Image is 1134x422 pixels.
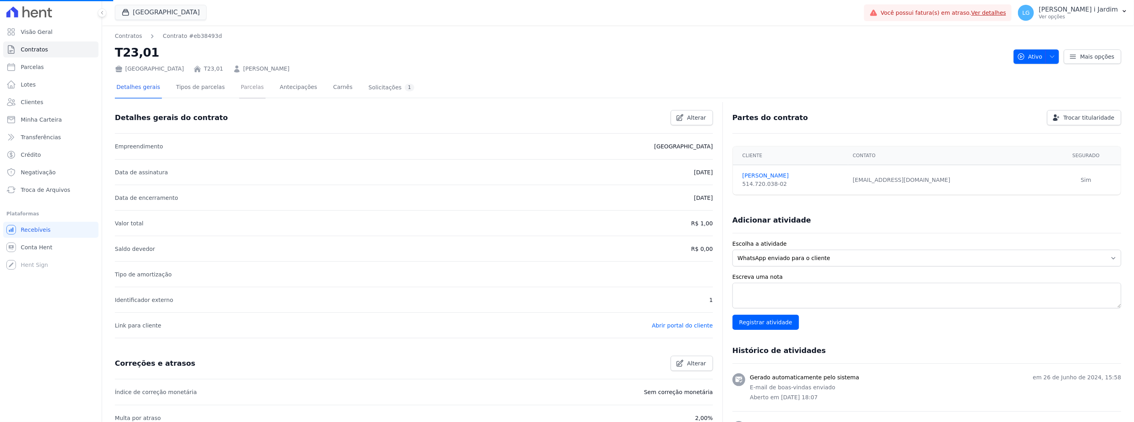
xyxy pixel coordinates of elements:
p: Ver opções [1039,14,1118,20]
p: 1 [709,295,713,305]
p: Índice de correção monetária [115,387,197,397]
p: Empreendimento [115,142,163,151]
span: Alterar [687,359,706,367]
span: LG [1022,10,1030,16]
label: Escolha a atividade [732,240,1121,248]
h3: Correções e atrasos [115,359,195,368]
h3: Adicionar atividade [732,215,811,225]
p: Identificador externo [115,295,173,305]
div: 514.720.038-02 [742,180,843,188]
span: Minha Carteira [21,116,62,124]
a: Detalhes gerais [115,77,162,99]
a: Transferências [3,129,98,145]
a: [PERSON_NAME] [742,172,843,180]
th: Contato [848,146,1051,165]
p: em 26 de Junho de 2024, 15:58 [1033,373,1121,382]
a: [PERSON_NAME] [243,65,289,73]
a: Tipos de parcelas [175,77,226,99]
a: Alterar [671,110,713,125]
h2: T23,01 [115,43,1007,61]
p: [GEOGRAPHIC_DATA] [654,142,713,151]
th: Segurado [1051,146,1121,165]
a: Crédito [3,147,98,163]
td: Sim [1051,165,1121,195]
p: Data de assinatura [115,168,168,177]
span: Lotes [21,81,36,89]
a: Visão Geral [3,24,98,40]
a: Alterar [671,356,713,371]
a: Clientes [3,94,98,110]
span: Recebíveis [21,226,51,234]
h3: Detalhes gerais do contrato [115,113,228,122]
span: Contratos [21,45,48,53]
span: Conta Hent [21,243,52,251]
h3: Gerado automaticamente pelo sistema [750,373,859,382]
span: Troca de Arquivos [21,186,70,194]
label: Escreva uma nota [732,273,1121,281]
p: Aberto em [DATE] 18:07 [750,393,1121,402]
input: Registrar atividade [732,315,799,330]
span: Transferências [21,133,61,141]
div: [EMAIL_ADDRESS][DOMAIN_NAME] [853,176,1047,184]
button: LG [PERSON_NAME] i Jardim Ver opções [1012,2,1134,24]
h3: Histórico de atividades [732,346,826,355]
a: Trocar titularidade [1047,110,1121,125]
a: Contratos [115,32,142,40]
a: Contratos [3,41,98,57]
a: Minha Carteira [3,112,98,128]
a: Conta Hent [3,239,98,255]
p: E-mail de boas-vindas enviado [750,383,1121,392]
a: Ver detalhes [971,10,1006,16]
a: Lotes [3,77,98,93]
a: Abrir portal do cliente [652,322,713,329]
p: Valor total [115,219,144,228]
p: Link para cliente [115,321,161,330]
span: Visão Geral [21,28,53,36]
div: 1 [405,84,414,91]
nav: Breadcrumb [115,32,1007,40]
a: Parcelas [3,59,98,75]
span: Crédito [21,151,41,159]
a: Recebíveis [3,222,98,238]
button: [GEOGRAPHIC_DATA] [115,5,207,20]
span: Ativo [1017,49,1043,64]
h3: Partes do contrato [732,113,808,122]
a: Troca de Arquivos [3,182,98,198]
span: Alterar [687,114,706,122]
nav: Breadcrumb [115,32,222,40]
span: Parcelas [21,63,44,71]
a: Antecipações [278,77,319,99]
p: Data de encerramento [115,193,178,203]
div: [GEOGRAPHIC_DATA] [115,65,184,73]
p: [PERSON_NAME] i Jardim [1039,6,1118,14]
span: Negativação [21,168,56,176]
p: Tipo de amortização [115,270,172,279]
a: Solicitações1 [367,77,416,99]
span: Trocar titularidade [1063,114,1114,122]
div: Solicitações [368,84,414,91]
a: Parcelas [239,77,266,99]
span: Mais opções [1080,53,1114,61]
a: T23,01 [204,65,223,73]
a: Contrato #eb38493d [163,32,222,40]
p: [DATE] [694,193,713,203]
p: R$ 0,00 [691,244,713,254]
p: Saldo devedor [115,244,155,254]
div: Plataformas [6,209,95,219]
a: Negativação [3,164,98,180]
p: R$ 1,00 [691,219,713,228]
span: Clientes [21,98,43,106]
th: Cliente [733,146,848,165]
a: Mais opções [1064,49,1121,64]
p: [DATE] [694,168,713,177]
button: Ativo [1014,49,1059,64]
a: Carnês [331,77,354,99]
p: Sem correção monetária [644,387,713,397]
span: Você possui fatura(s) em atraso. [881,9,1006,17]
